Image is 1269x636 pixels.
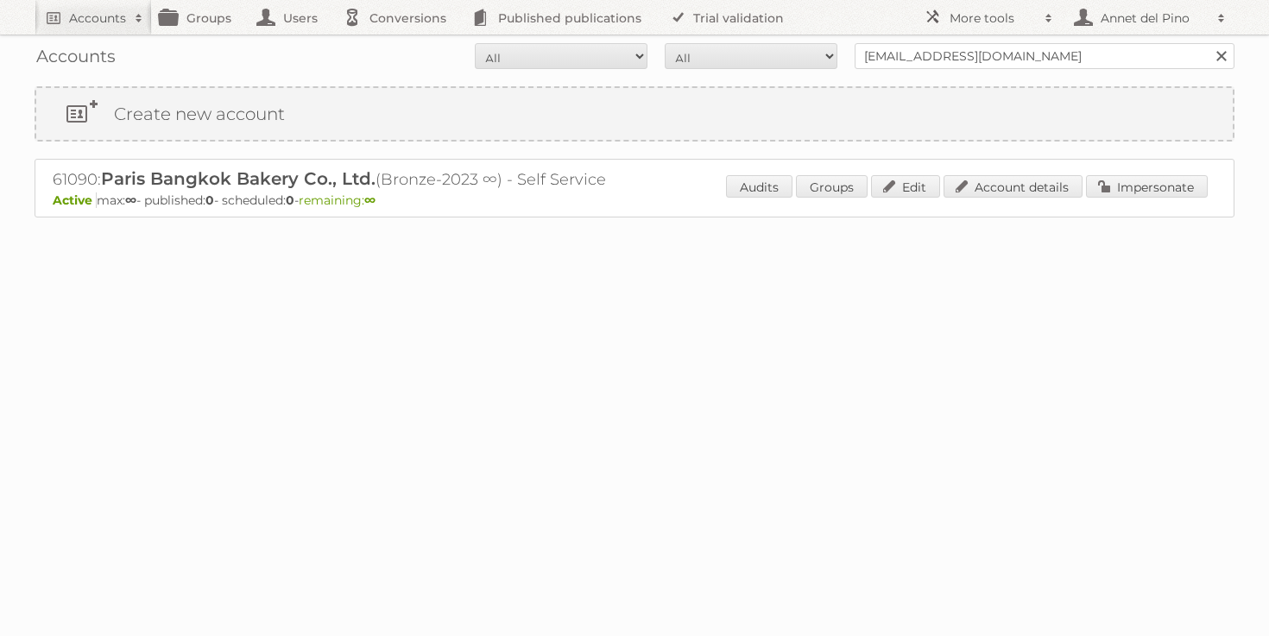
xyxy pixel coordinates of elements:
[1096,9,1209,27] h2: Annet del Pino
[69,9,126,27] h2: Accounts
[286,192,294,208] strong: 0
[299,192,376,208] span: remaining:
[205,192,214,208] strong: 0
[796,175,868,198] a: Groups
[950,9,1036,27] h2: More tools
[871,175,940,198] a: Edit
[125,192,136,208] strong: ∞
[53,192,1216,208] p: max: - published: - scheduled: -
[53,168,657,191] h2: 61090: (Bronze-2023 ∞) - Self Service
[364,192,376,208] strong: ∞
[944,175,1083,198] a: Account details
[53,192,97,208] span: Active
[726,175,792,198] a: Audits
[36,88,1233,140] a: Create new account
[101,168,376,189] span: Paris Bangkok Bakery Co., Ltd.
[1086,175,1208,198] a: Impersonate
